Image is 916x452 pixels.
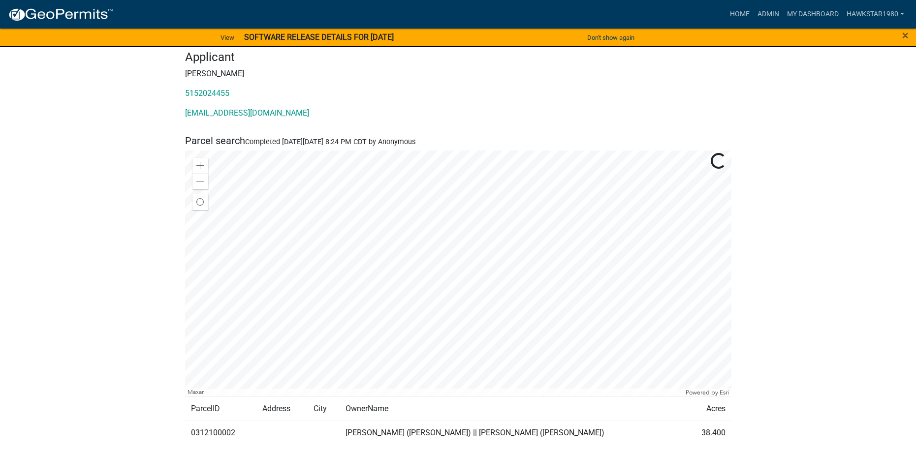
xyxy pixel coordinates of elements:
[720,389,729,396] a: Esri
[192,174,208,189] div: Zoom out
[185,68,731,80] p: [PERSON_NAME]
[340,421,686,445] td: [PERSON_NAME] ([PERSON_NAME]) || [PERSON_NAME] ([PERSON_NAME])
[902,29,909,42] span: ×
[185,89,229,98] a: 5152024455
[340,397,686,421] td: OwnerName
[185,389,683,396] div: Maxar
[754,5,783,24] a: Admin
[843,5,908,24] a: Hawkstar1980
[185,50,731,64] h4: Applicant
[185,397,257,421] td: ParcelID
[192,158,208,174] div: Zoom in
[185,421,257,445] td: 0312100002
[685,397,731,421] td: Acres
[726,5,754,24] a: Home
[685,421,731,445] td: 38.400
[185,135,731,147] h5: Parcel search
[244,32,394,42] strong: SOFTWARE RELEASE DETAILS FOR [DATE]
[902,30,909,41] button: Close
[185,108,309,118] a: [EMAIL_ADDRESS][DOMAIN_NAME]
[217,30,238,46] a: View
[583,30,638,46] button: Don't show again
[192,194,208,210] div: Find my location
[783,5,843,24] a: My Dashboard
[256,397,307,421] td: Address
[245,138,415,146] span: Completed [DATE][DATE] 8:24 PM CDT by Anonymous
[308,397,340,421] td: City
[683,389,731,396] div: Powered by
